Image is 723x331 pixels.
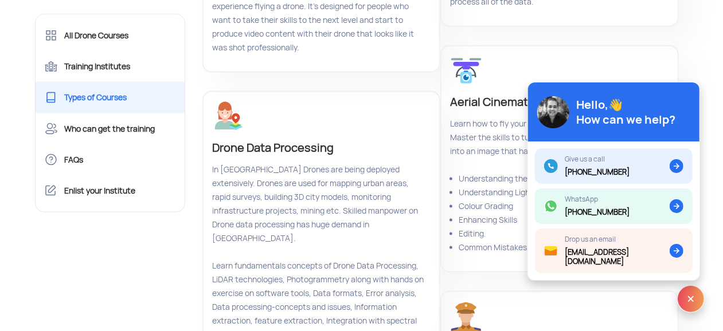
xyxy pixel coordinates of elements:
li: Understanding the camera settings. [459,172,666,186]
p: Aerial Cinematography [450,93,666,111]
div: [PHONE_NUMBER] [565,168,630,177]
li: Common Mistakes. [459,241,666,254]
img: ic_whatsapp.svg [544,199,558,213]
img: ic_arrow.svg [670,159,683,173]
p: Learn how to fly your drone to create a cinematic feel. Master the skills to turn an ordinary eve... [450,117,666,254]
div: [EMAIL_ADDRESS][DOMAIN_NAME] [565,248,670,266]
div: WhatsApp [565,195,630,203]
a: WhatsApp[PHONE_NUMBER] [535,188,693,224]
div: [PHONE_NUMBER] [565,208,630,217]
li: Editing. [459,227,666,241]
img: who_can_get_training [212,101,244,133]
img: who_can_get_training [450,55,482,87]
a: Drop us an email[EMAIL_ADDRESS][DOMAIN_NAME] [535,228,693,273]
li: Understanding Lighting [459,186,666,199]
a: Who can get the training [36,113,185,144]
p: Drone Data Processing [212,139,428,157]
img: ic_mail.svg [544,244,558,258]
img: ic_x.svg [677,285,705,313]
div: Drop us an email [565,235,670,243]
li: Enhancing Skills [459,213,666,227]
a: Training Institutes [36,51,185,82]
a: All Drone Courses [36,20,185,51]
img: ic_arrow.svg [670,199,683,213]
a: FAQs [36,144,185,175]
img: img_avatar@2x.png [537,96,569,128]
a: Types of Courses [36,82,185,113]
a: Enlist your Institute [36,175,185,206]
img: ic_call.svg [544,159,558,173]
div: Give us a call [565,155,630,163]
img: ic_arrow.svg [670,244,683,258]
li: Colour Grading [459,199,666,213]
div: Hello,👋 How can we help? [576,97,675,127]
a: Give us a call[PHONE_NUMBER] [535,148,693,184]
